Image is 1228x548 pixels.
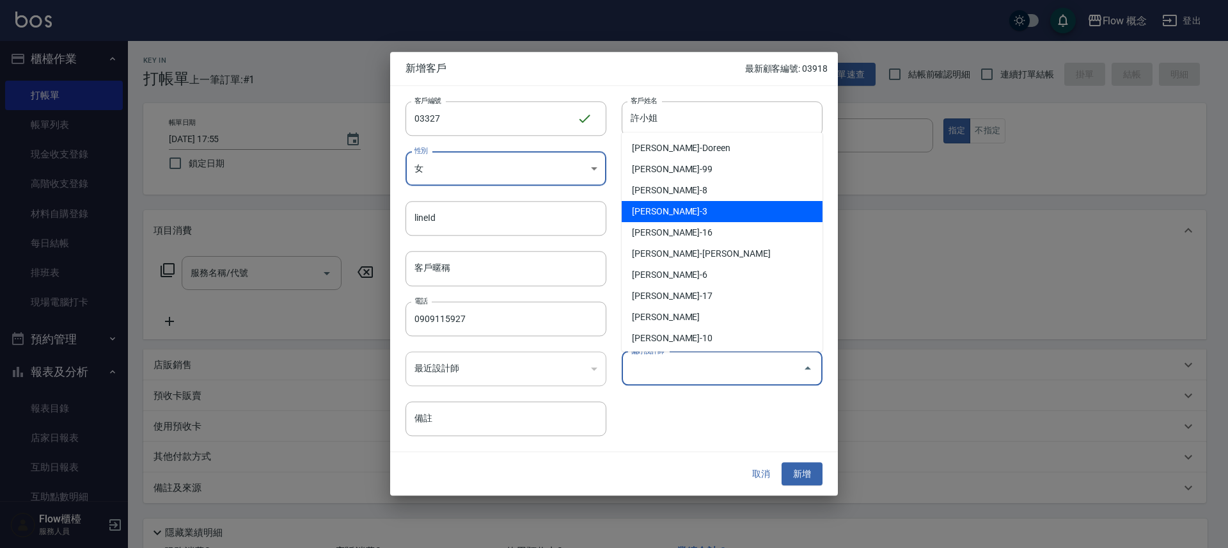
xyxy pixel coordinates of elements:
[798,359,818,379] button: Close
[631,346,664,355] label: 偏好設計師
[622,159,823,180] li: [PERSON_NAME]-99
[622,328,823,349] li: [PERSON_NAME]-10
[622,349,823,370] li: [PERSON_NAME]-11
[782,462,823,486] button: 新增
[622,222,823,243] li: [PERSON_NAME]-16
[622,264,823,286] li: [PERSON_NAME]-6
[622,307,823,328] li: [PERSON_NAME]
[622,286,823,307] li: [PERSON_NAME]-17
[622,243,823,264] li: [PERSON_NAME]-[PERSON_NAME]
[414,145,428,155] label: 性別
[622,138,823,159] li: [PERSON_NAME]-Doreen
[405,62,745,75] span: 新增客戶
[405,151,606,186] div: 女
[622,201,823,222] li: [PERSON_NAME]-3
[622,180,823,201] li: [PERSON_NAME]-8
[414,296,428,305] label: 電話
[414,95,441,105] label: 客戶編號
[631,95,657,105] label: 客戶姓名
[741,462,782,486] button: 取消
[745,62,828,76] p: 最新顧客編號: 03918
